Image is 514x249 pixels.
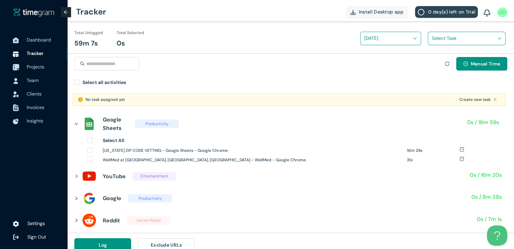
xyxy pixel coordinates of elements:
[445,61,449,66] span: sync
[103,137,124,144] h1: Select All
[13,64,19,71] img: ProjectIcon
[128,194,172,202] span: Productivity
[14,8,54,17] img: timegram
[463,61,468,67] span: plus-circle
[13,118,19,124] img: InsightsIcon
[85,96,456,103] h1: No task assigned yet
[456,57,507,71] button: plus-circleManual Time
[497,7,507,18] img: UserIcon
[74,196,78,200] span: right
[407,147,460,154] h1: 16m 28s
[484,9,490,17] img: BellIcon
[132,172,176,181] span: Entertainment
[477,215,502,223] h1: 0s / 7m 1s
[117,38,125,49] h1: 0s
[64,10,68,15] span: arrow-left
[80,61,85,66] span: search
[27,220,45,226] span: Settings
[13,221,19,227] img: settings.78e04af822cf15d41b38c81147b09f22.svg
[27,37,51,43] span: Dashboard
[103,147,402,154] h1: [US_STATE] ZIP CODE VETTING - Google Sheets - Google Chrome
[103,216,120,225] h1: Reddit
[82,117,96,131] img: assets%2Ficons%2Fsheets_official.png
[460,147,464,152] span: export
[151,241,182,249] span: Exclude URLs
[467,118,499,127] h1: 0s / 16m 59s
[103,194,121,202] h1: Google
[127,216,171,225] span: Social Media
[27,91,42,97] span: Clients
[13,51,19,57] img: TimeTrackerIcon
[493,98,497,102] button: close
[82,79,126,86] h1: Select all activities
[428,8,475,16] span: 0 day(s) left on Trial
[74,30,103,36] h1: Total Unlogged
[359,8,404,16] span: Install Desktop app
[103,172,126,181] h1: YouTube
[82,169,96,183] img: assets%2Ficons%2Fyoutube_updated.png
[13,78,19,84] img: UserIcon
[78,97,83,102] span: exclamation-circle
[74,218,78,222] span: right
[27,64,44,70] span: Projects
[13,234,19,240] img: logOut.ca60ddd252d7bab9102ea2608abe0238.svg
[471,60,500,67] span: Manual Time
[74,122,78,126] span: right
[135,119,179,128] span: Productivity
[82,214,96,227] img: assets%2Ficons%2Freddit.png
[27,77,39,83] span: Team
[82,192,96,205] img: assets%2Ficons%2Ficons8-google-240.png
[27,234,46,240] span: Sign Out
[13,37,19,44] img: DashboardIcon
[13,104,19,111] img: InvoiceIcon
[460,157,464,161] span: export
[99,241,107,249] span: Log
[117,30,144,36] h1: Total Selected
[76,2,106,22] h1: Tracker
[103,115,128,132] h1: Google Sheets
[459,96,490,103] a: Create new task
[487,225,507,246] iframe: Toggle Customer Support
[415,6,478,18] button: 0 day(s) left on Trial
[74,38,98,49] h1: 59m 7s
[471,193,502,201] h1: 0s / 8m 38s
[470,171,502,179] h1: 0s / 16m 20s
[74,174,78,178] span: right
[346,6,409,18] button: Install Desktop app
[27,118,43,124] span: Insights
[13,91,19,97] img: InvoiceIcon
[407,157,460,163] h1: 31s
[350,10,356,15] img: DownloadApp
[27,104,44,110] span: Invoices
[103,157,402,163] h1: WellMed at [GEOGRAPHIC_DATA], [GEOGRAPHIC_DATA], [GEOGRAPHIC_DATA] - WellMed - Google Chrome
[27,50,44,56] span: Tracker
